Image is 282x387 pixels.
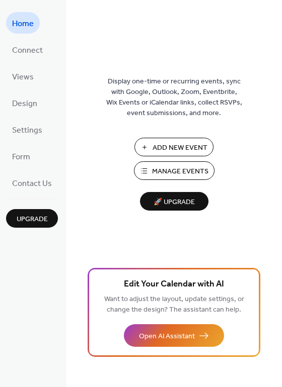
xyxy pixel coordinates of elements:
[6,145,36,167] a: Form
[12,43,43,58] span: Connect
[6,92,43,114] a: Design
[12,123,42,138] span: Settings
[6,119,48,140] a: Settings
[6,172,58,193] a: Contact Us
[12,69,34,85] span: Views
[104,293,244,317] span: Want to adjust the layout, update settings, or change the design? The assistant can help.
[12,96,37,112] span: Design
[134,138,214,156] button: Add New Event
[6,65,40,87] a: Views
[140,192,208,211] button: 🚀 Upgrade
[139,331,195,342] span: Open AI Assistant
[6,209,58,228] button: Upgrade
[6,39,49,60] a: Connect
[124,324,224,347] button: Open AI Assistant
[12,149,30,165] span: Form
[146,196,202,209] span: 🚀 Upgrade
[124,277,224,292] span: Edit Your Calendar with AI
[153,143,207,153] span: Add New Event
[17,214,48,225] span: Upgrade
[6,12,40,34] a: Home
[12,176,52,191] span: Contact Us
[12,16,34,32] span: Home
[152,166,208,177] span: Manage Events
[106,76,242,119] span: Display one-time or recurring events, sync with Google, Outlook, Zoom, Eventbrite, Wix Events or ...
[134,161,215,180] button: Manage Events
